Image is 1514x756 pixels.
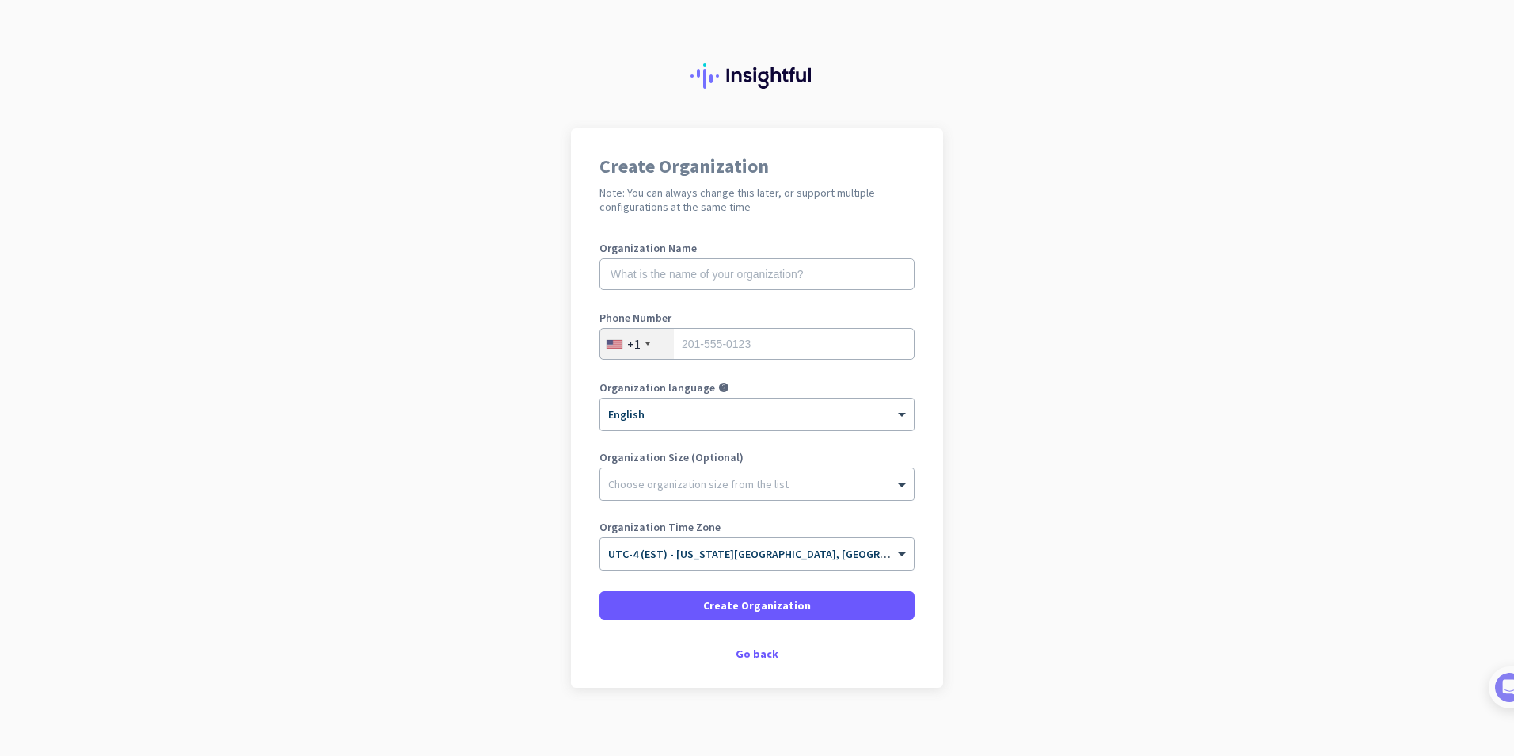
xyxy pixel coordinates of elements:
input: 201-555-0123 [599,328,915,360]
img: Insightful [690,63,824,89]
label: Phone Number [599,312,915,323]
h1: Create Organization [599,157,915,176]
div: +1 [627,336,641,352]
label: Organization Size (Optional) [599,452,915,463]
label: Organization Time Zone [599,521,915,533]
i: help [718,382,729,393]
button: Create Organization [599,591,915,620]
label: Organization language [599,382,715,393]
label: Organization Name [599,242,915,254]
input: What is the name of your organization? [599,258,915,290]
span: Create Organization [703,598,811,613]
div: Go back [599,648,915,659]
h2: Note: You can always change this later, or support multiple configurations at the same time [599,185,915,214]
